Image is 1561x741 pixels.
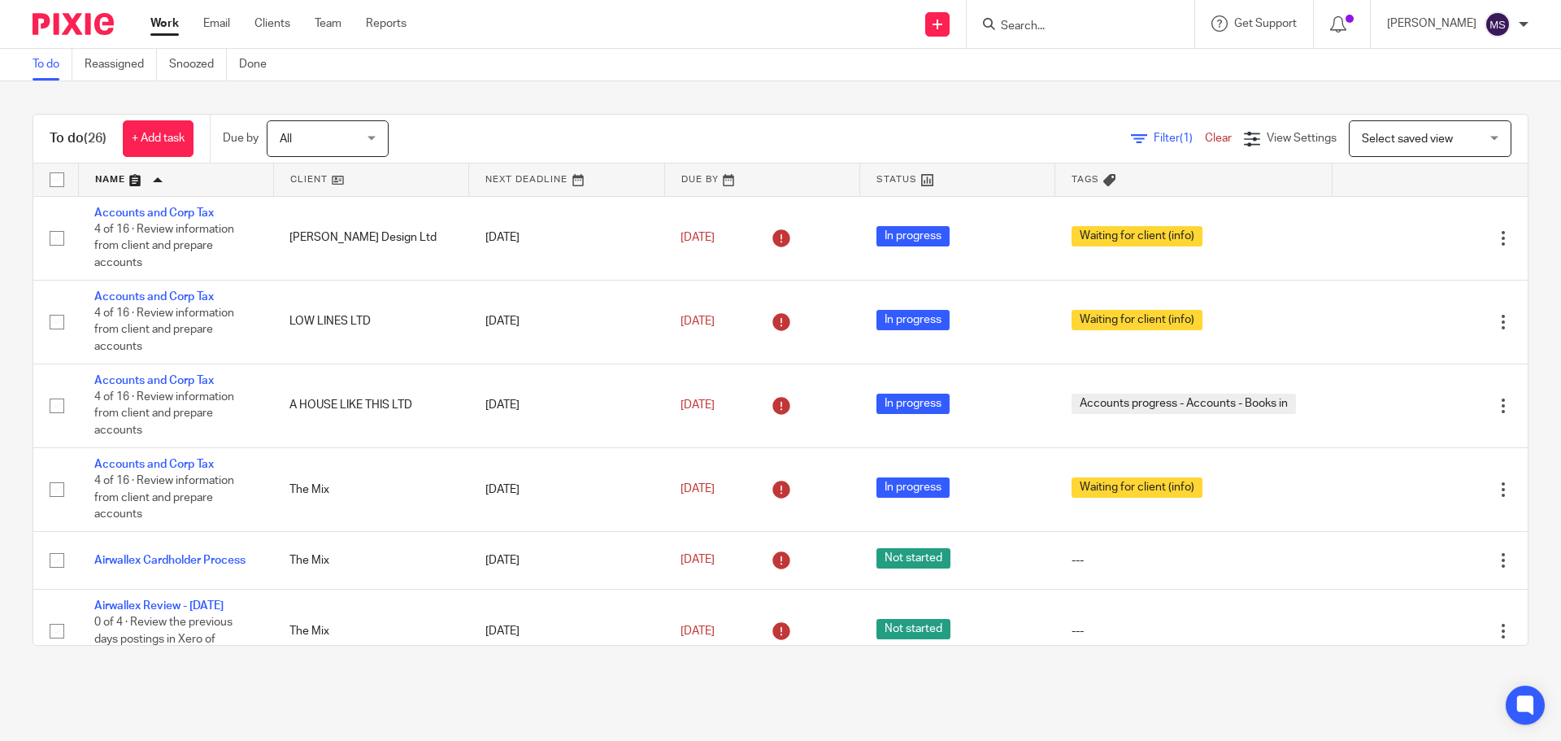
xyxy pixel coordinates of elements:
[1072,226,1202,246] span: Waiting for client (info)
[123,120,193,157] a: + Add task
[280,133,292,145] span: All
[94,617,233,662] span: 0 of 4 · Review the previous days postings in Xero of Airwallex transactions
[469,364,664,447] td: [DATE]
[680,399,715,411] span: [DATE]
[1362,133,1453,145] span: Select saved view
[94,291,214,303] a: Accounts and Corp Tax
[1072,310,1202,330] span: Waiting for client (info)
[876,619,950,639] span: Not started
[33,49,72,81] a: To do
[315,15,341,32] a: Team
[203,15,230,32] a: Email
[1072,394,1296,414] span: Accounts progress - Accounts - Books in
[680,232,715,243] span: [DATE]
[84,132,107,145] span: (26)
[85,49,157,81] a: Reassigned
[469,590,664,673] td: [DATE]
[469,280,664,364] td: [DATE]
[680,555,715,566] span: [DATE]
[94,391,234,436] span: 4 of 16 · Review information from client and prepare accounts
[94,307,234,352] span: 4 of 16 · Review information from client and prepare accounts
[1205,133,1232,144] a: Clear
[94,600,224,612] a: Airwallex Review - [DATE]
[999,20,1146,34] input: Search
[273,531,468,589] td: The Mix
[1180,133,1193,144] span: (1)
[876,548,950,569] span: Not started
[1387,15,1476,32] p: [PERSON_NAME]
[680,316,715,327] span: [DATE]
[239,49,279,81] a: Done
[366,15,407,32] a: Reports
[469,196,664,280] td: [DATE]
[469,447,664,531] td: [DATE]
[94,555,246,566] a: Airwallex Cardholder Process
[1072,623,1316,639] div: ---
[1234,18,1297,29] span: Get Support
[1485,11,1511,37] img: svg%3E
[273,196,468,280] td: [PERSON_NAME] Design Ltd
[1072,552,1316,569] div: ---
[680,483,715,495] span: [DATE]
[223,130,259,146] p: Due by
[150,15,179,32] a: Work
[33,13,114,35] img: Pixie
[469,531,664,589] td: [DATE]
[1072,477,1202,498] span: Waiting for client (info)
[1267,133,1337,144] span: View Settings
[273,280,468,364] td: LOW LINES LTD
[273,364,468,447] td: A HOUSE LIKE THIS LTD
[1072,175,1099,184] span: Tags
[1154,133,1205,144] span: Filter
[94,375,214,386] a: Accounts and Corp Tax
[876,477,950,498] span: In progress
[273,590,468,673] td: The Mix
[876,310,950,330] span: In progress
[94,475,234,520] span: 4 of 16 · Review information from client and prepare accounts
[50,130,107,147] h1: To do
[94,459,214,470] a: Accounts and Corp Tax
[94,207,214,219] a: Accounts and Corp Tax
[876,394,950,414] span: In progress
[169,49,227,81] a: Snoozed
[680,625,715,637] span: [DATE]
[273,447,468,531] td: The Mix
[876,226,950,246] span: In progress
[94,224,234,268] span: 4 of 16 · Review information from client and prepare accounts
[254,15,290,32] a: Clients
